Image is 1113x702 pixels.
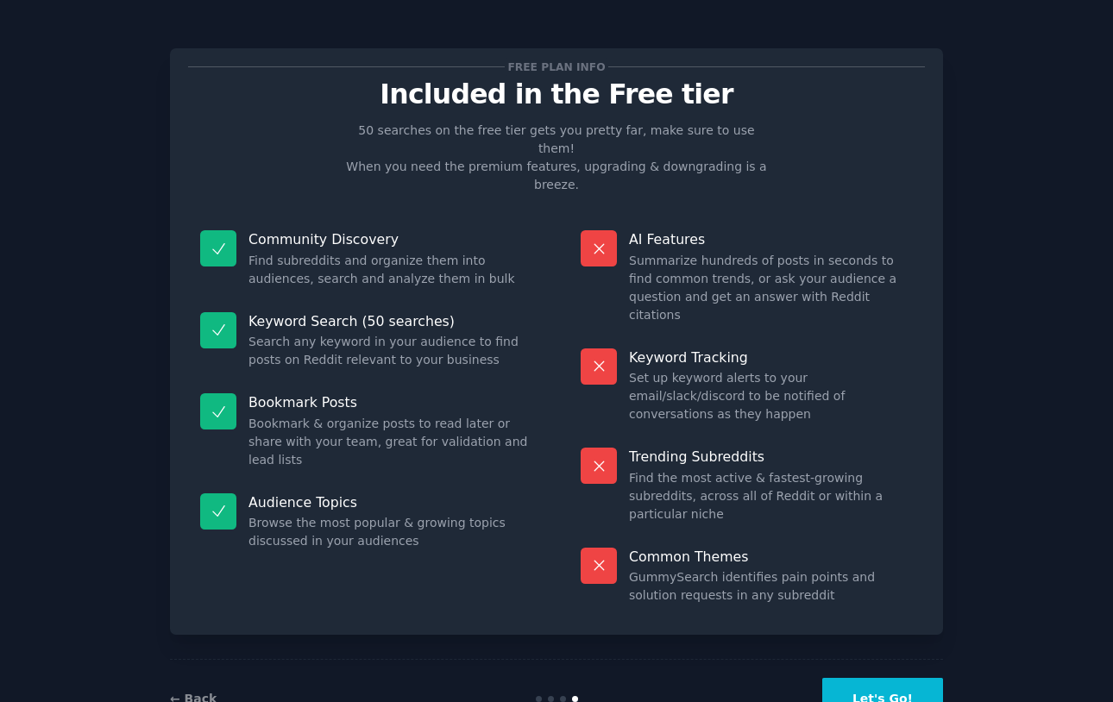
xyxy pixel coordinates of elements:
[188,79,925,110] p: Included in the Free tier
[339,122,774,194] p: 50 searches on the free tier gets you pretty far, make sure to use them! When you need the premiu...
[248,415,532,469] dd: Bookmark & organize posts to read later or share with your team, great for validation and lead lists
[629,548,913,566] p: Common Themes
[248,393,532,411] p: Bookmark Posts
[629,448,913,466] p: Trending Subreddits
[629,230,913,248] p: AI Features
[248,312,532,330] p: Keyword Search (50 searches)
[248,252,532,288] dd: Find subreddits and organize them into audiences, search and analyze them in bulk
[248,230,532,248] p: Community Discovery
[629,369,913,423] dd: Set up keyword alerts to your email/slack/discord to be notified of conversations as they happen
[629,348,913,367] p: Keyword Tracking
[629,252,913,324] dd: Summarize hundreds of posts in seconds to find common trends, or ask your audience a question and...
[248,514,532,550] dd: Browse the most popular & growing topics discussed in your audiences
[629,568,913,605] dd: GummySearch identifies pain points and solution requests in any subreddit
[248,333,532,369] dd: Search any keyword in your audience to find posts on Reddit relevant to your business
[248,493,532,511] p: Audience Topics
[629,469,913,523] dd: Find the most active & fastest-growing subreddits, across all of Reddit or within a particular niche
[505,58,608,76] span: Free plan info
